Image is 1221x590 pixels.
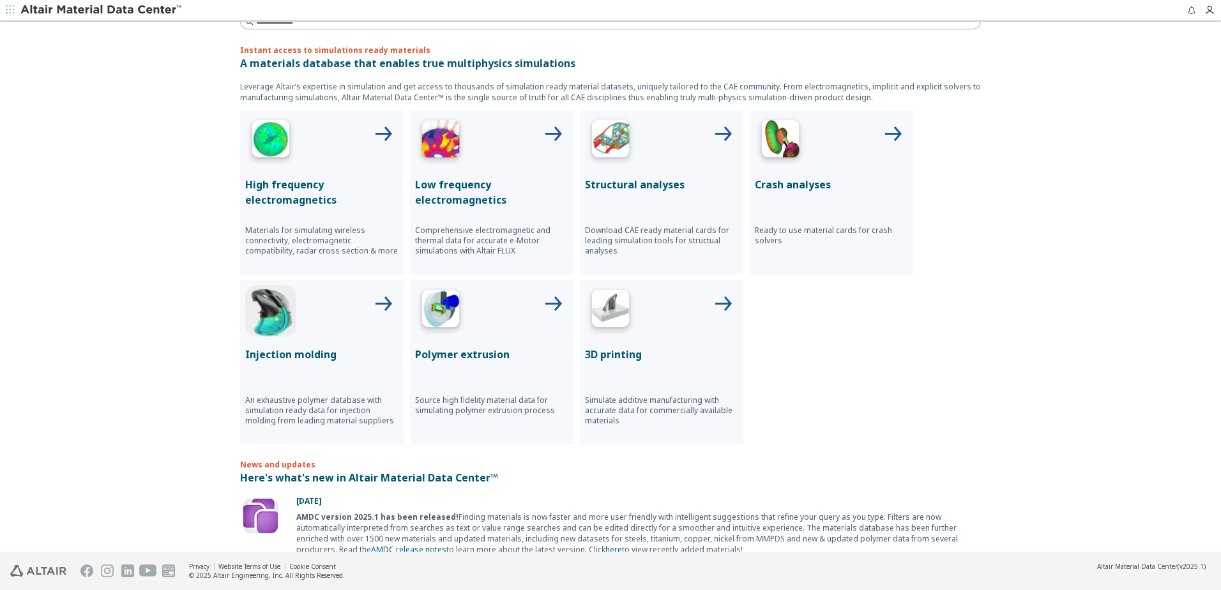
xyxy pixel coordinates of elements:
[240,459,981,470] p: News and updates
[415,395,568,416] p: Source high fidelity material data for simulating polymer extrusion process
[10,565,66,577] img: Altair Engineering
[296,495,981,506] p: [DATE]
[410,110,573,274] button: Low Frequency IconLow frequency electromagneticsComprehensive electromagnetic and thermal data fo...
[755,177,908,192] p: Crash analyses
[240,110,404,274] button: High Frequency IconHigh frequency electromagneticsMaterials for simulating wireless connectivity,...
[245,225,398,256] p: Materials for simulating wireless connectivity, electromagnetic compatibility, radar cross sectio...
[240,45,981,56] p: Instant access to simulations ready materials
[245,116,296,167] img: High Frequency Icon
[585,225,738,256] p: Download CAE ready material cards for leading simulation tools for structual analyses
[289,562,336,571] a: Cookie Consent
[585,395,738,426] p: Simulate additive manufacturing with accurate data for commercially available materials
[585,116,636,167] img: Structural Analyses Icon
[240,495,281,536] img: Update Icon Software
[580,280,743,444] button: 3D Printing Icon3D printingSimulate additive manufacturing with accurate data for commercially av...
[218,562,280,571] a: Website Terms of Use
[415,285,466,337] img: Polymer Extrusion Icon
[245,285,296,337] img: Injection Molding Icon
[1097,562,1178,571] span: Altair Material Data Center
[750,110,913,274] button: Crash Analyses IconCrash analysesReady to use material cards for crash solvers
[605,544,622,555] a: here
[240,470,981,485] p: Here's what's new in Altair Material Data Center™
[245,395,398,426] p: An exhaustive polymer database with simulation ready data for injection molding from leading mate...
[755,225,908,246] p: Ready to use material cards for crash solvers
[296,511,981,555] div: Finding materials is now faster and more user friendly with intelligent suggestions that refine y...
[240,81,981,103] p: Leverage Altair’s expertise in simulation and get access to thousands of simulation ready materia...
[1097,562,1206,571] div: (v2025.1)
[415,116,466,167] img: Low Frequency Icon
[415,347,568,362] p: Polymer extrusion
[189,571,345,580] div: © 2025 Altair Engineering, Inc. All Rights Reserved.
[371,544,446,555] a: AMDC release notes
[20,4,183,17] img: Altair Material Data Center
[189,562,209,571] a: Privacy
[585,285,636,337] img: 3D Printing Icon
[240,280,404,444] button: Injection Molding IconInjection moldingAn exhaustive polymer database with simulation ready data ...
[415,177,568,208] p: Low frequency electromagnetics
[755,116,806,167] img: Crash Analyses Icon
[415,225,568,256] p: Comprehensive electromagnetic and thermal data for accurate e-Motor simulations with Altair FLUX
[585,347,738,362] p: 3D printing
[240,56,981,71] p: A materials database that enables true multiphysics simulations
[585,177,738,192] p: Structural analyses
[245,177,398,208] p: High frequency electromagnetics
[245,347,398,362] p: Injection molding
[410,280,573,444] button: Polymer Extrusion IconPolymer extrusionSource high fidelity material data for simulating polymer ...
[296,511,459,522] b: AMDC version 2025.1 has been released!
[580,110,743,274] button: Structural Analyses IconStructural analysesDownload CAE ready material cards for leading simulati...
